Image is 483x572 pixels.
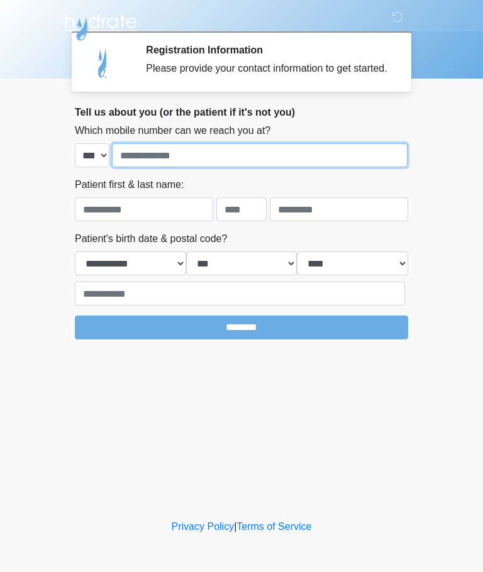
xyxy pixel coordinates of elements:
[234,521,236,532] a: |
[172,521,235,532] a: Privacy Policy
[75,106,408,118] h2: Tell us about you (or the patient if it's not you)
[75,177,184,192] label: Patient first & last name:
[146,61,389,76] div: Please provide your contact information to get started.
[236,521,311,532] a: Terms of Service
[84,44,122,82] img: Agent Avatar
[75,123,270,138] label: Which mobile number can we reach you at?
[62,9,139,41] img: Hydrate IV Bar - Arcadia Logo
[75,231,227,246] label: Patient's birth date & postal code?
